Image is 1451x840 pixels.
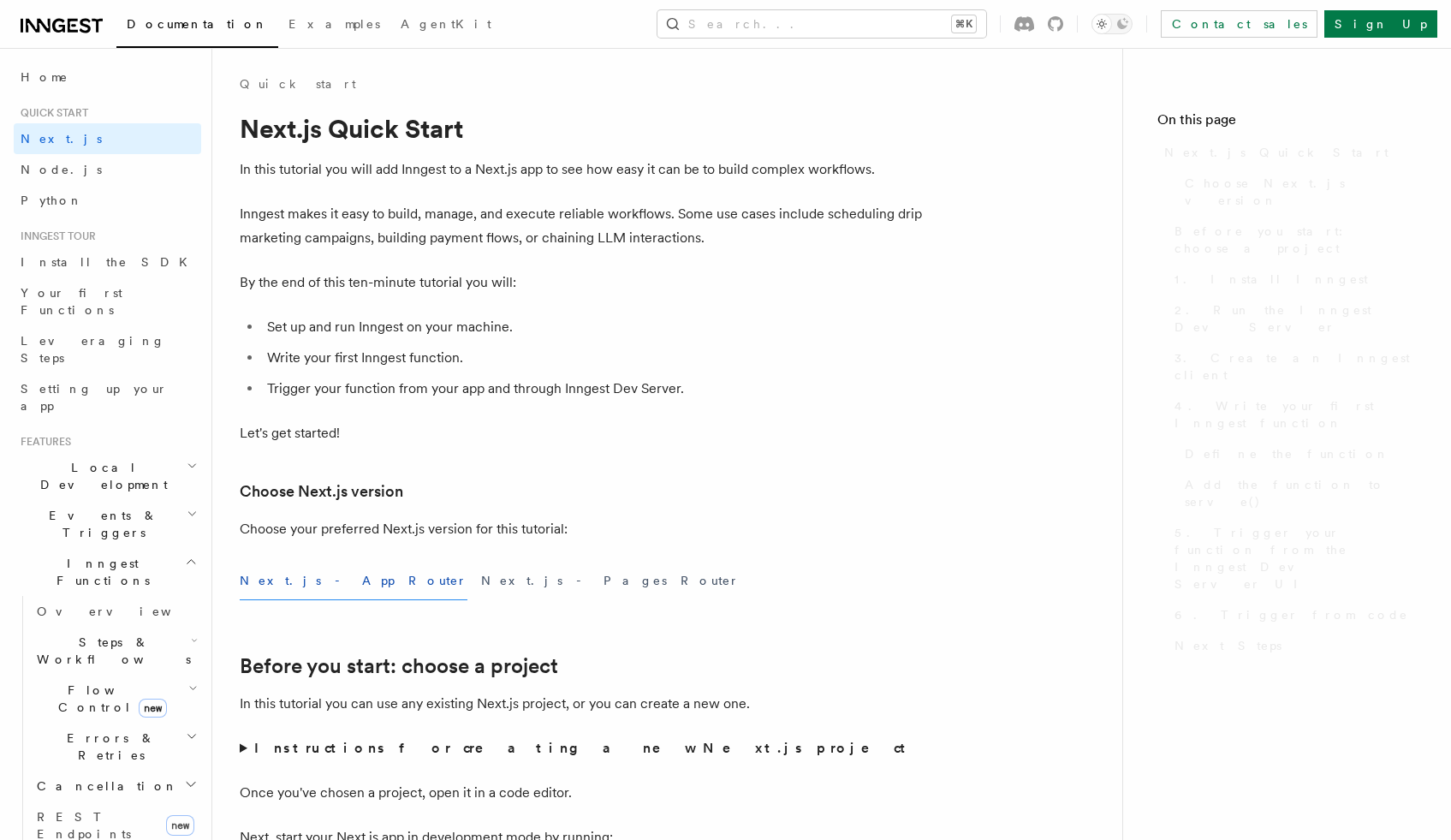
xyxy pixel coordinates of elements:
[14,277,201,325] a: Your first Functions
[14,123,201,154] a: Next.js
[1091,14,1133,34] button: Toggle dark mode
[1168,264,1417,295] a: 1. Install Inngest
[1185,445,1389,462] span: Define the function
[1174,397,1417,432] span: 4. Write your first Inngest function
[240,113,925,144] h1: Next.js Quick Start
[1168,295,1417,343] a: 2. Run the Inngest Dev Server
[1174,271,1368,288] span: 1. Install Inngest
[14,62,201,92] a: Home
[1168,599,1417,630] a: 6. Trigger from code
[21,334,165,365] span: Leveraging Steps
[288,17,380,31] span: Examples
[1168,390,1417,438] a: 4. Write your first Inngest function
[14,507,187,541] span: Events & Triggers
[14,229,96,243] span: Inngest tour
[254,740,913,756] strong: Instructions for creating a new Next.js project
[14,154,201,185] a: Node.js
[21,382,168,413] span: Setting up your app
[30,634,191,668] span: Steps & Workflows
[1161,10,1317,38] a: Contact sales
[1157,137,1417,168] a: Next.js Quick Start
[952,15,976,33] kbd: ⌘K
[14,459,187,493] span: Local Development
[14,555,185,589] span: Inngest Functions
[240,421,925,445] p: Let's get started!
[139,699,167,718] span: new
[1174,637,1282,654] span: Next Steps
[1324,10,1437,38] a: Sign Up
[240,562,467,600] button: Next.js - App Router
[30,730,186,764] span: Errors & Retries
[14,325,201,373] a: Leveraging Steps
[1168,343,1417,390] a: 3. Create an Inngest client
[1178,438,1417,469] a: Define the function
[240,158,925,182] p: In this tutorial you will add Inngest to a Next.js app to see how easy it can be to build complex...
[262,346,925,370] li: Write your first Inngest function.
[14,548,201,596] button: Inngest Functions
[21,69,68,86] span: Home
[401,17,491,31] span: AgentKit
[481,562,740,600] button: Next.js - Pages Router
[1174,524,1417,593] span: 5. Trigger your function from the Inngest Dev Server UI
[1178,469,1417,517] a: Add the function to serve()
[30,723,201,771] button: Errors & Retries
[37,605,213,618] span: Overview
[240,202,925,250] p: Inngest makes it easy to build, manage, and execute reliable workflows. Some use cases include sc...
[30,596,201,627] a: Overview
[278,5,390,46] a: Examples
[30,777,178,795] span: Cancellation
[390,5,502,46] a: AgentKit
[21,255,198,269] span: Install the SDK
[14,373,201,421] a: Setting up your app
[1168,216,1417,264] a: Before you start: choose a project
[1174,349,1417,384] span: 3. Create an Inngest client
[1168,630,1417,661] a: Next Steps
[30,771,201,801] button: Cancellation
[1168,517,1417,599] a: 5. Trigger your function from the Inngest Dev Server UI
[14,185,201,216] a: Python
[262,315,925,339] li: Set up and run Inngest on your machine.
[240,75,356,92] a: Quick start
[166,815,194,836] span: new
[127,17,268,31] span: Documentation
[14,247,201,277] a: Install the SDK
[14,452,201,500] button: Local Development
[1174,606,1408,623] span: 6. Trigger from code
[14,106,88,120] span: Quick start
[1157,110,1417,137] h4: On this page
[240,480,403,503] a: Choose Next.js version
[1178,168,1417,216] a: Choose Next.js version
[240,692,925,716] p: In this tutorial you can use any existing Next.js project, or you can create a new one.
[240,271,925,295] p: By the end of this ten-minute tutorial you will:
[1185,476,1417,510] span: Add the function to serve()
[240,517,925,541] p: Choose your preferred Next.js version for this tutorial:
[14,500,201,548] button: Events & Triggers
[21,194,83,207] span: Python
[240,781,925,805] p: Once you've chosen a project, open it in a code editor.
[21,132,102,146] span: Next.js
[1164,144,1389,161] span: Next.js Quick Start
[1185,175,1417,209] span: Choose Next.js version
[21,286,122,317] span: Your first Functions
[657,10,986,38] button: Search...⌘K
[21,163,102,176] span: Node.js
[1174,301,1417,336] span: 2. Run the Inngest Dev Server
[30,675,201,723] button: Flow Controlnew
[262,377,925,401] li: Trigger your function from your app and through Inngest Dev Server.
[1174,223,1417,257] span: Before you start: choose a project
[116,5,278,48] a: Documentation
[30,627,201,675] button: Steps & Workflows
[30,682,188,716] span: Flow Control
[240,736,925,760] summary: Instructions for creating a new Next.js project
[240,654,558,678] a: Before you start: choose a project
[14,435,71,449] span: Features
